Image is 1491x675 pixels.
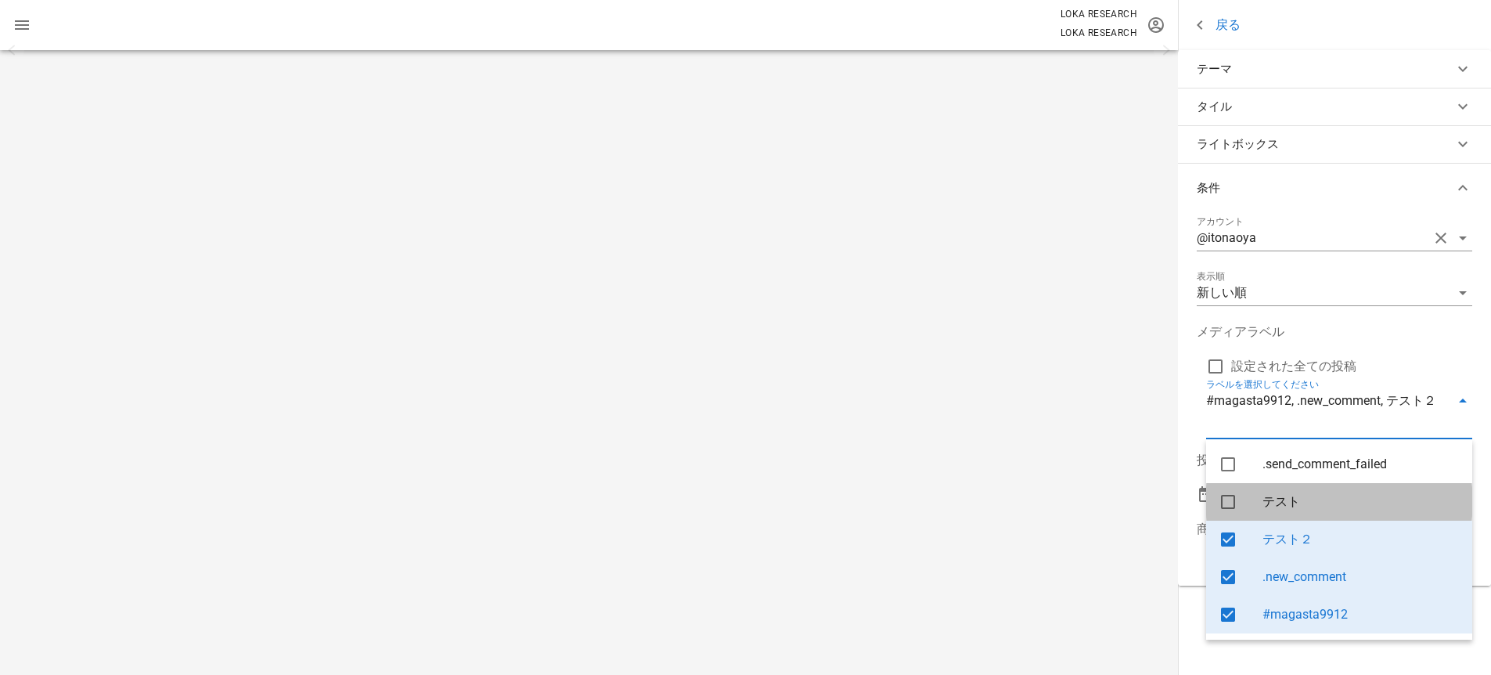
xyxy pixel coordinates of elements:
p: LOKA RESEARCH [1061,6,1137,22]
div: 新しい順 [1197,286,1247,300]
div: #magasta9912 [1262,607,1460,622]
button: clear icon [1432,229,1450,247]
button: 条件 [1178,163,1491,213]
div: .new_comment, [1297,394,1383,408]
label: 商品 [1197,522,1222,536]
label: 設定された全ての投稿 [1231,359,1472,374]
div: @itonaoya [1197,231,1256,245]
div: #magasta9912, [1206,394,1294,408]
div: アカウント@itonaoyaclear icon [1197,226,1472,251]
div: テスト２ [1262,532,1460,547]
div: 表示順新しい順 [1197,280,1472,305]
div: テスト２ [1386,394,1436,408]
div: .new_comment [1262,569,1460,584]
div: .send_comment_failed [1262,457,1460,471]
button: タイル [1178,88,1491,125]
label: メディアラベル [1197,324,1284,339]
div: テスト [1262,494,1460,509]
button: ライトボックス [1178,125,1491,163]
label: 投稿日時 [1197,453,1247,467]
a: 戻る [1190,16,1241,35]
p: LOKA RESEARCH [1061,25,1137,41]
button: テーマ [1178,50,1491,88]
